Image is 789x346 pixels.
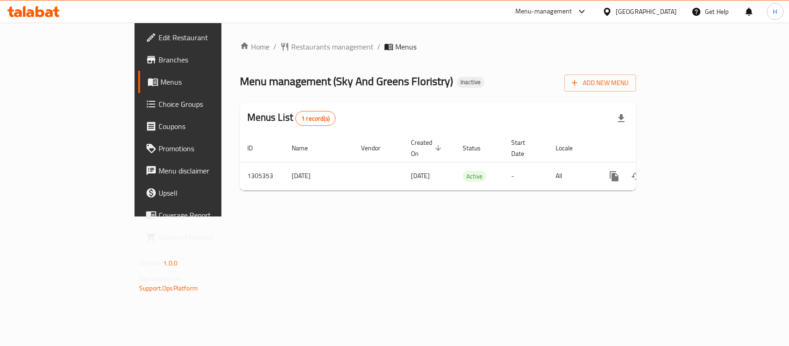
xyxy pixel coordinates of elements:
span: Menus [395,41,416,52]
span: Get support on: [139,273,182,285]
a: Edit Restaurant [138,26,266,49]
span: Upsell [159,187,259,198]
table: enhanced table [240,134,699,191]
td: - [504,162,548,190]
span: Locale [556,142,585,154]
span: Vendor [361,142,392,154]
td: [DATE] [284,162,354,190]
span: Created On [411,137,444,159]
span: Add New Menu [572,77,629,89]
li: / [273,41,276,52]
span: Promotions [159,143,259,154]
li: / [377,41,380,52]
a: Upsell [138,182,266,204]
span: Menu disclaimer [159,165,259,176]
span: Start Date [511,137,537,159]
a: Coverage Report [138,204,266,226]
span: Coverage Report [159,210,259,221]
span: Inactive [457,78,484,86]
h2: Menus List [247,111,336,126]
span: 1 record(s) [296,114,335,123]
th: Actions [596,134,699,162]
a: Grocery Checklist [138,226,266,248]
a: Menu disclaimer [138,160,266,182]
span: Grocery Checklist [159,232,259,243]
span: 1.0.0 [163,257,177,269]
td: All [548,162,596,190]
div: Export file [610,107,632,130]
span: ID [247,142,265,154]
span: Version: [139,257,162,269]
a: Choice Groups [138,93,266,115]
button: more [603,165,625,187]
span: Choice Groups [159,99,259,110]
span: Branches [159,54,259,65]
span: Name [292,142,320,154]
button: Change Status [625,165,648,187]
span: Active [463,171,486,182]
span: Status [463,142,493,154]
a: Promotions [138,137,266,160]
a: Menus [138,71,266,93]
span: [DATE] [411,170,430,182]
nav: breadcrumb [240,41,636,52]
div: [GEOGRAPHIC_DATA] [616,6,677,17]
a: Restaurants management [280,41,373,52]
a: Support.OpsPlatform [139,282,198,294]
span: Menus [160,76,259,87]
div: Inactive [457,77,484,88]
span: Edit Restaurant [159,32,259,43]
span: H [773,6,777,17]
div: Total records count [295,111,336,126]
span: Menu management ( Sky And Greens Floristry ) [240,71,453,92]
a: Coupons [138,115,266,137]
a: Branches [138,49,266,71]
span: Restaurants management [291,41,373,52]
button: Add New Menu [564,74,636,92]
div: Menu-management [515,6,572,17]
span: Coupons [159,121,259,132]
